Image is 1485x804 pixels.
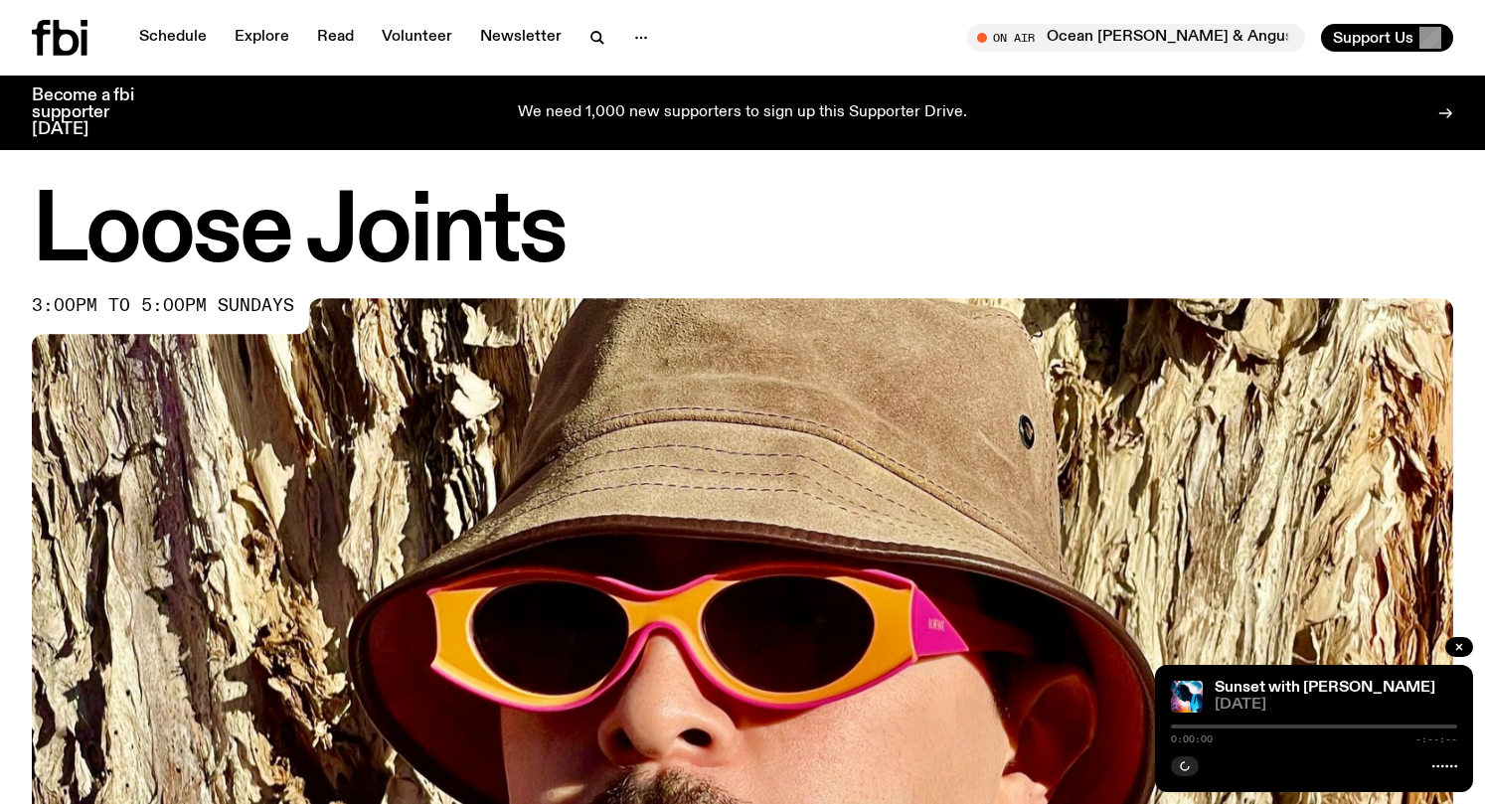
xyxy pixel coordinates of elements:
[518,104,967,122] p: We need 1,000 new supporters to sign up this Supporter Drive.
[32,87,159,138] h3: Become a fbi supporter [DATE]
[1215,680,1435,696] a: Sunset with [PERSON_NAME]
[305,24,366,52] a: Read
[1415,734,1457,744] span: -:--:--
[127,24,219,52] a: Schedule
[1215,698,1457,713] span: [DATE]
[1333,29,1413,47] span: Support Us
[1171,734,1213,744] span: 0:00:00
[967,24,1305,52] button: On AirOcean [PERSON_NAME] & Angus x [DATE] Arvos
[468,24,574,52] a: Newsletter
[32,189,1453,278] h1: Loose Joints
[32,298,294,314] span: 3:00pm to 5:00pm sundays
[1321,24,1453,52] button: Support Us
[370,24,464,52] a: Volunteer
[223,24,301,52] a: Explore
[1171,681,1203,713] img: Simon Caldwell stands side on, looking downwards. He has headphones on. Behind him is a brightly ...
